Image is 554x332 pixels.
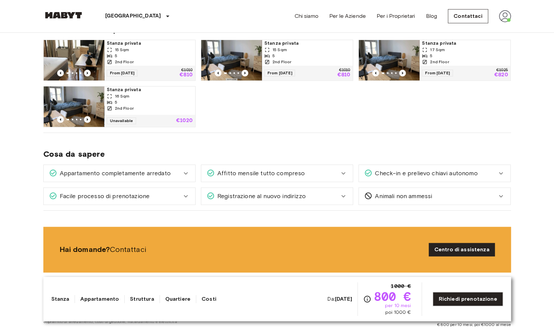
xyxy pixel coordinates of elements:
span: per 10 mesi [385,302,411,309]
div: Animali non ammessi [359,188,510,205]
button: Previous image [57,116,64,123]
span: Facile processo di prenotazione [57,192,150,200]
span: From [DATE] [422,70,453,76]
span: Stanza privata [107,40,193,47]
p: €1025 [496,68,508,72]
span: Affitto mensile tutto compreso [215,169,305,178]
img: Marketing picture of unit DE-02-024-001-03HF [359,40,419,80]
span: Stanza privata [422,40,508,47]
a: Chi siamo [294,12,318,20]
img: Habyt [43,12,84,19]
span: 5 [430,53,432,59]
a: Quartiere [165,295,190,303]
div: Registrazione al nuovo indirizzo [201,188,353,205]
svg: Verifica i dettagli delle spese nella sezione 'Riassunto dei Costi'. Si prega di notare che gli s... [363,295,371,303]
span: 5 [115,53,117,59]
span: Contattaci [59,245,424,255]
a: Marketing picture of unit DE-02-024-001-05HFPrevious imagePrevious imageStanza privata16 Sqm52nd ... [43,86,196,127]
span: Check-in e prelievo chiavi autonomo [372,169,477,178]
button: Previous image [399,70,406,76]
a: Per i Proprietari [377,12,415,20]
a: Appartamento [80,295,119,303]
a: Marketing picture of unit DE-02-024-001-03HFPrevious imagePrevious imageStanza privata17 Sqm52nd ... [358,40,511,81]
a: Costi [202,295,216,303]
b: Hai domande? [59,245,110,254]
div: Appartamento completamente arredato [44,165,195,182]
p: €1010 [181,68,193,72]
span: 800 € [374,290,411,302]
span: Da: [327,295,352,303]
span: Sopraffitto di arredamento, costi di gestione, riscaldamento e elettricità [43,319,177,325]
img: Marketing picture of unit DE-02-024-001-01HF [201,40,262,80]
button: Previous image [242,70,248,76]
span: Stanza privata [264,40,350,47]
span: Registrazione al nuovo indirizzo [215,192,306,200]
a: Richiedi prenotazione [433,292,503,306]
span: 2nd Floor [115,59,134,65]
a: Struttura [130,295,154,303]
b: [DATE] [335,296,352,302]
span: Unavailable [107,117,136,124]
button: Previous image [84,116,91,123]
a: Marketing picture of unit DE-02-024-001-01HFPrevious imagePrevious imageStanza privata15 Sqm52nd ... [201,40,353,81]
span: 5 [115,99,117,105]
div: Check-in e prelievo chiavi autonomo [359,165,510,182]
span: 800,00 € [478,312,511,322]
span: Stanza privata [107,86,193,93]
div: Affitto mensile tutto compreso [201,165,353,182]
span: €800 per 10 mesi, poi €1000 al mese [437,322,511,328]
button: Previous image [84,70,91,76]
img: Marketing picture of unit DE-02-024-001-04HF [44,40,104,80]
a: Contattaci [448,9,488,23]
span: 5 [272,53,275,59]
p: €1020 [176,118,193,123]
img: avatar [499,10,511,22]
button: Previous image [215,70,221,76]
span: Animali non ammessi [372,192,432,200]
a: Centro di assistenza [429,243,495,256]
button: Previous image [372,70,379,76]
button: Previous image [57,70,64,76]
a: Marketing picture of unit DE-02-024-001-04HFPrevious imagePrevious imageStanza privata15 Sqm52nd ... [43,40,196,81]
a: Per le Aziende [329,12,366,20]
span: poi 1000 € [385,309,411,316]
span: 16 Sqm [115,93,130,99]
span: From [DATE] [107,70,138,76]
a: Stanza [51,295,70,303]
p: €810 [179,72,193,78]
div: Facile processo di prenotazione [44,188,195,205]
p: €820 [494,72,508,78]
span: 2nd Floor [430,59,449,65]
p: [GEOGRAPHIC_DATA] [105,12,161,20]
span: From [DATE] [264,70,295,76]
span: 1000 € [390,282,411,290]
img: Marketing picture of unit DE-02-024-001-05HF [44,86,104,127]
p: €810 [337,72,350,78]
span: 2nd Floor [272,59,291,65]
span: 15 Sqm [272,47,287,53]
span: 15 Sqm [115,47,129,53]
p: €1010 [339,68,350,72]
span: 17 Sqm [430,47,445,53]
a: Blog [426,12,437,20]
span: 2nd Floor [115,105,134,111]
span: Cosa da sapere [43,149,511,159]
span: Appartamento completamente arredato [57,169,171,178]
